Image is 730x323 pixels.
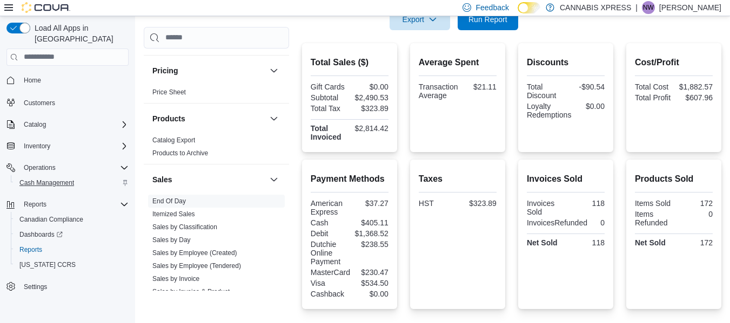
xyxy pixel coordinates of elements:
[19,118,50,131] button: Catalog
[527,218,587,227] div: InvoicesRefunded
[19,280,51,293] a: Settings
[311,104,347,113] div: Total Tax
[19,230,63,239] span: Dashboards
[152,210,195,218] span: Itemized Sales
[352,218,389,227] div: $405.11
[475,2,508,13] span: Feedback
[635,83,672,91] div: Total Cost
[676,83,713,91] div: $1,882.57
[311,199,347,216] div: American Express
[24,142,50,150] span: Inventory
[152,136,195,144] a: Catalog Export
[19,198,51,211] button: Reports
[152,236,191,244] a: Sales by Day
[19,198,129,211] span: Reports
[352,93,389,102] div: $2,490.53
[311,229,347,238] div: Debit
[635,173,713,185] h2: Products Sold
[24,76,41,85] span: Home
[19,178,74,187] span: Cash Management
[527,102,572,119] div: Loyalty Redemptions
[2,197,133,212] button: Reports
[468,14,507,25] span: Run Report
[19,161,129,174] span: Operations
[15,243,129,256] span: Reports
[19,118,129,131] span: Catalog
[635,1,638,14] p: |
[419,199,456,208] div: HST
[15,258,80,271] a: [US_STATE] CCRS
[152,210,195,218] a: Itemized Sales
[527,56,605,69] h2: Discounts
[152,136,195,145] span: Catalog Export
[311,56,389,69] h2: Total Sales ($)
[311,83,347,91] div: Gift Cards
[15,176,78,189] a: Cash Management
[311,124,341,141] strong: Total Invoiced
[15,176,129,189] span: Cash Management
[676,93,713,102] div: $607.96
[527,83,564,100] div: Total Discount
[568,83,605,91] div: -$90.54
[311,173,389,185] h2: Payment Methods
[352,290,389,298] div: $0.00
[152,65,178,76] h3: Pricing
[144,134,289,164] div: Products
[152,249,237,257] a: Sales by Employee (Created)
[635,210,672,227] div: Items Refunded
[30,23,129,44] span: Load All Apps in [GEOGRAPHIC_DATA]
[19,140,129,153] span: Inventory
[152,197,186,205] span: End Of Day
[144,86,289,103] div: Pricing
[152,223,217,231] a: Sales by Classification
[592,218,605,227] div: 0
[19,280,129,293] span: Settings
[24,99,55,107] span: Customers
[527,199,564,216] div: Invoices Sold
[352,104,389,113] div: $323.89
[152,288,230,295] a: Sales by Invoice & Product
[560,1,631,14] p: CANNABIS XPRESS
[15,258,129,271] span: Washington CCRS
[24,200,46,209] span: Reports
[152,174,265,185] button: Sales
[19,95,129,109] span: Customers
[24,120,46,129] span: Catalog
[311,268,350,277] div: MasterCard
[152,65,265,76] button: Pricing
[352,199,389,208] div: $37.27
[15,243,46,256] a: Reports
[152,149,208,157] a: Products to Archive
[15,213,88,226] a: Canadian Compliance
[152,149,208,157] span: Products to Archive
[2,94,133,110] button: Customers
[24,163,56,172] span: Operations
[11,212,133,227] button: Canadian Compliance
[11,242,133,257] button: Reports
[19,97,59,109] a: Customers
[518,2,540,13] input: Dark Mode
[354,268,389,277] div: $230.47
[19,215,83,224] span: Canadian Compliance
[19,140,55,153] button: Inventory
[635,56,713,69] h2: Cost/Profit
[642,1,655,14] div: Nathan Wilson
[6,68,129,322] nav: Complex example
[2,117,133,132] button: Catalog
[2,160,133,175] button: Operations
[311,279,347,287] div: Visa
[419,173,497,185] h2: Taxes
[396,9,444,30] span: Export
[152,88,186,96] a: Price Sheet
[635,199,672,208] div: Items Sold
[15,213,129,226] span: Canadian Compliance
[11,257,133,272] button: [US_STATE] CCRS
[458,9,518,30] button: Run Report
[635,238,666,247] strong: Net Sold
[152,262,241,270] a: Sales by Employee (Tendered)
[390,9,450,30] button: Export
[676,210,713,218] div: 0
[352,229,389,238] div: $1,368.52
[568,238,605,247] div: 118
[311,240,347,266] div: Dutchie Online Payment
